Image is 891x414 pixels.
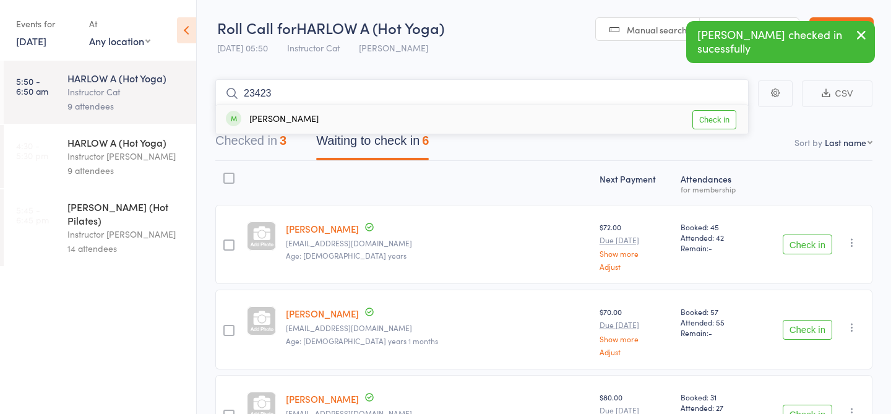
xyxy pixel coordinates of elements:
[600,236,671,244] small: Due [DATE]
[280,134,286,147] div: 3
[708,327,712,338] span: -
[67,149,186,163] div: Instructor [PERSON_NAME]
[296,17,444,38] span: HARLOW A (Hot Yoga)
[676,166,755,199] div: Atten­dances
[16,140,48,160] time: 4:30 - 5:30 pm
[286,222,359,235] a: [PERSON_NAME]
[67,227,186,241] div: Instructor [PERSON_NAME]
[600,348,671,356] a: Adjust
[809,17,874,42] a: Exit roll call
[217,41,268,54] span: [DATE] 05:50
[681,222,751,232] span: Booked: 45
[681,327,751,338] span: Remain:
[16,76,48,96] time: 5:50 - 6:50 am
[595,166,676,199] div: Next Payment
[708,243,712,253] span: -
[67,136,186,149] div: HARLOW A (Hot Yoga)
[600,249,671,257] a: Show more
[67,85,186,99] div: Instructor Cat
[89,14,150,34] div: At
[215,79,749,108] input: Search by name
[600,262,671,270] a: Adjust
[600,222,671,270] div: $72.00
[67,163,186,178] div: 9 attendees
[600,306,671,355] div: $70.00
[89,34,150,48] div: Any location
[286,307,359,320] a: [PERSON_NAME]
[286,324,590,332] small: sophiadullens@gmail.com
[16,14,77,34] div: Events for
[783,320,832,340] button: Check in
[67,200,186,227] div: [PERSON_NAME] (Hot Pilates)
[287,41,340,54] span: Instructor Cat
[67,241,186,256] div: 14 attendees
[692,110,736,129] a: Check in
[286,392,359,405] a: [PERSON_NAME]
[16,205,49,225] time: 5:45 - 6:45 pm
[286,335,438,346] span: Age: [DEMOGRAPHIC_DATA] years 1 months
[422,134,429,147] div: 6
[681,317,751,327] span: Attended: 55
[316,127,429,160] button: Waiting to check in6
[217,17,296,38] span: Roll Call for
[794,136,822,149] label: Sort by
[681,243,751,253] span: Remain:
[16,34,46,48] a: [DATE]
[600,321,671,329] small: Due [DATE]
[4,189,196,266] a: 5:45 -6:45 pm[PERSON_NAME] (Hot Pilates)Instructor [PERSON_NAME]14 attendees
[681,392,751,402] span: Booked: 31
[627,24,687,36] span: Manual search
[67,71,186,85] div: HARLOW A (Hot Yoga)
[226,113,319,127] div: [PERSON_NAME]
[4,125,196,188] a: 4:30 -5:30 pmHARLOW A (Hot Yoga)Instructor [PERSON_NAME]9 attendees
[783,235,832,254] button: Check in
[681,185,751,193] div: for membership
[67,99,186,113] div: 9 attendees
[802,80,872,107] button: CSV
[600,335,671,343] a: Show more
[286,250,407,261] span: Age: [DEMOGRAPHIC_DATA] years
[825,136,866,149] div: Last name
[359,41,428,54] span: [PERSON_NAME]
[4,61,196,124] a: 5:50 -6:50 amHARLOW A (Hot Yoga)Instructor Cat9 attendees
[681,232,751,243] span: Attended: 42
[681,402,751,413] span: Attended: 27
[681,306,751,317] span: Booked: 57
[286,239,590,248] small: hannahattwood@me.com
[215,127,286,160] button: Checked in3
[686,21,875,63] div: [PERSON_NAME] checked in sucessfully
